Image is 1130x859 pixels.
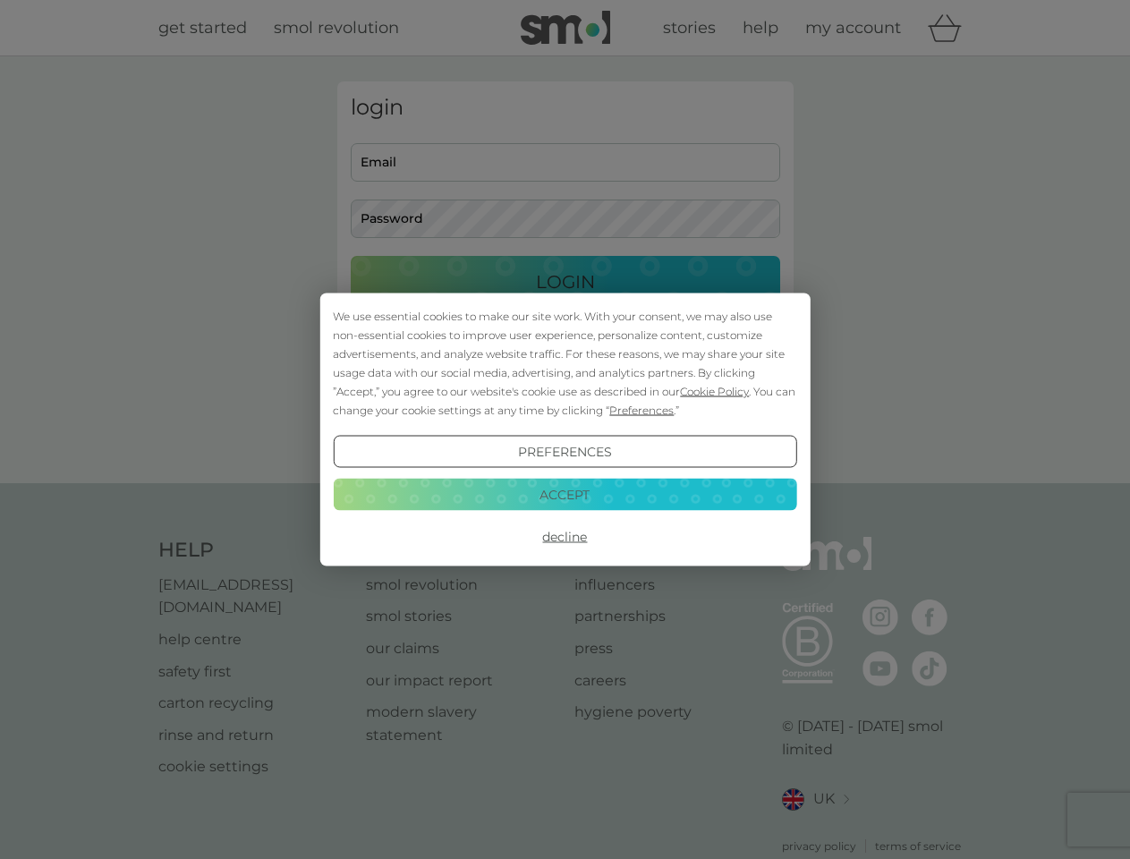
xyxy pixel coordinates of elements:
[333,436,796,468] button: Preferences
[609,404,674,417] span: Preferences
[680,385,749,398] span: Cookie Policy
[319,293,810,566] div: Cookie Consent Prompt
[333,521,796,553] button: Decline
[333,307,796,420] div: We use essential cookies to make our site work. With your consent, we may also use non-essential ...
[333,478,796,510] button: Accept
